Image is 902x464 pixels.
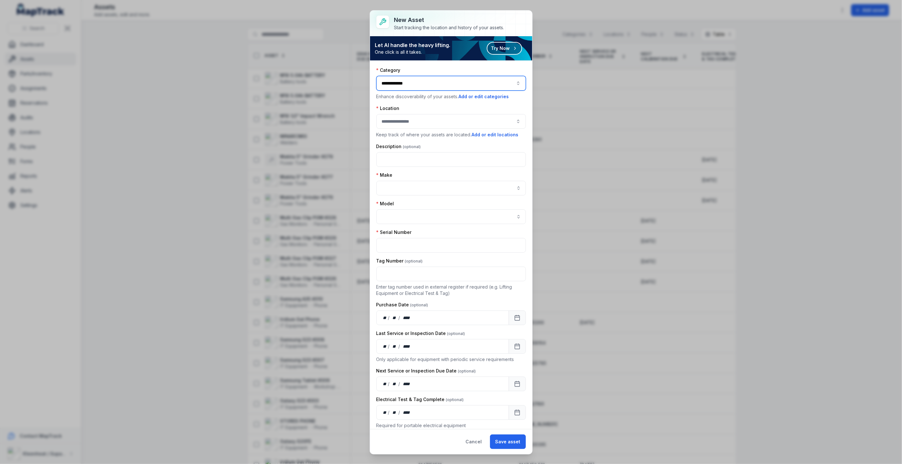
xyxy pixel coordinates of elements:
[390,343,399,350] div: month,
[509,310,526,325] button: Calendar
[399,343,401,350] div: /
[390,409,399,416] div: month,
[375,49,451,55] span: One click is all it takes.
[487,42,522,55] button: Try Now
[401,343,413,350] div: year,
[376,258,423,264] label: Tag Number
[376,229,412,235] label: Serial Number
[509,405,526,420] button: Calendar
[401,409,413,416] div: year,
[376,131,526,138] p: Keep track of where your assets are located.
[376,209,526,224] input: asset-add:cf[5827e389-34f9-4b46-9346-a02c2bfa3a05]-label
[376,356,526,363] p: Only applicable for equipment with periodic service requirements
[376,396,464,403] label: Electrical Test & Tag Complete
[376,93,526,100] p: Enhance discoverability of your assets.
[382,381,388,387] div: day,
[401,381,413,387] div: year,
[376,368,476,374] label: Next Service or Inspection Due Date
[376,105,400,112] label: Location
[382,315,388,321] div: day,
[376,181,526,195] input: asset-add:cf[8d30bdcc-ee20-45c2-b158-112416eb6043]-label
[376,143,421,150] label: Description
[472,131,519,138] button: Add or edit locations
[376,201,394,207] label: Model
[399,409,401,416] div: /
[460,434,487,449] button: Cancel
[394,24,504,31] div: Start tracking the location and history of your assets.
[458,93,509,100] button: Add or edit categories
[376,302,428,308] label: Purchase Date
[376,284,526,297] p: Enter tag number used in external register if required (e.g. Lifting Equipment or Electrical Test...
[401,315,413,321] div: year,
[375,41,451,49] strong: Let AI handle the heavy lifting.
[399,381,401,387] div: /
[509,339,526,354] button: Calendar
[509,377,526,391] button: Calendar
[376,67,401,73] label: Category
[382,409,388,416] div: day,
[390,381,399,387] div: month,
[390,315,399,321] div: month,
[376,172,393,178] label: Make
[388,343,390,350] div: /
[490,434,526,449] button: Save asset
[394,16,504,24] h3: New asset
[388,315,390,321] div: /
[388,409,390,416] div: /
[388,381,390,387] div: /
[382,343,388,350] div: day,
[376,422,526,429] p: Required for portable electrical equipment
[376,330,465,337] label: Last Service or Inspection Date
[399,315,401,321] div: /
